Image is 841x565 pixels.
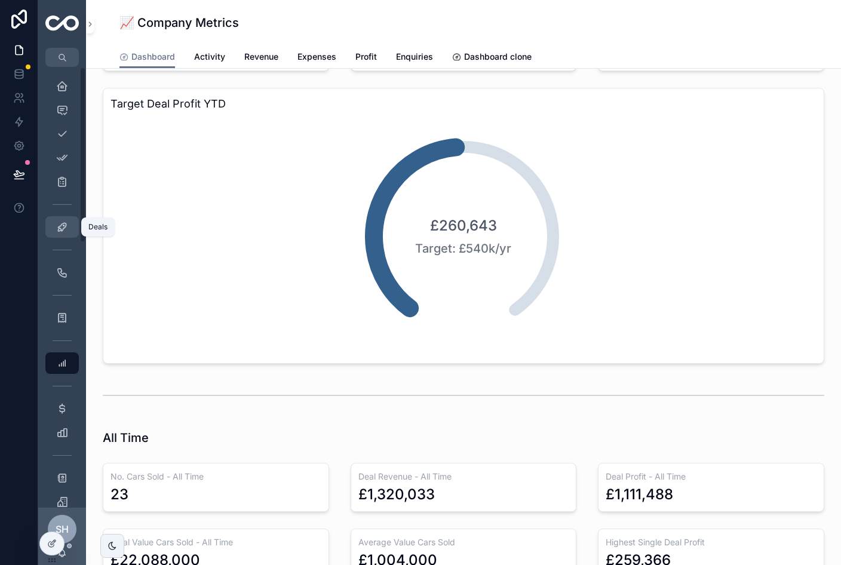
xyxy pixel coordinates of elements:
a: Profit [355,46,377,70]
span: Profit [355,51,377,63]
span: Activity [194,51,225,63]
a: Dashboard [119,46,175,69]
img: App logo [45,16,79,33]
h3: Average Value Cars Sold [358,536,569,548]
h1: 📈 Company Metrics [119,14,239,31]
span: Dashboard clone [464,51,532,63]
h1: All Time [103,429,149,446]
span: Expenses [297,51,336,63]
h3: Deal Profit - All Time [606,471,817,483]
a: Revenue [244,46,278,70]
div: 23 [111,485,128,504]
span: Enquiries [396,51,433,63]
span: SH [56,522,69,536]
h3: No. Cars Sold - All Time [111,471,321,483]
a: Enquiries [396,46,433,70]
span: £260,643 [430,216,497,235]
span: Revenue [244,51,278,63]
div: scrollable content [38,67,86,508]
span: Target: £540k/yr [392,240,535,257]
div: £1,320,033 [358,485,435,504]
div: £1,111,488 [606,485,673,504]
h3: Target Deal Profit YTD [111,96,817,112]
a: Dashboard clone [452,46,532,70]
span: Dashboard [131,51,175,63]
a: Expenses [297,46,336,70]
h3: Deal Revenue - All Time [358,471,569,483]
h3: Total Value Cars Sold - All Time [111,536,321,548]
a: Activity [194,46,225,70]
div: Deals [88,222,108,232]
h3: Highest Single Deal Profit [606,536,817,548]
